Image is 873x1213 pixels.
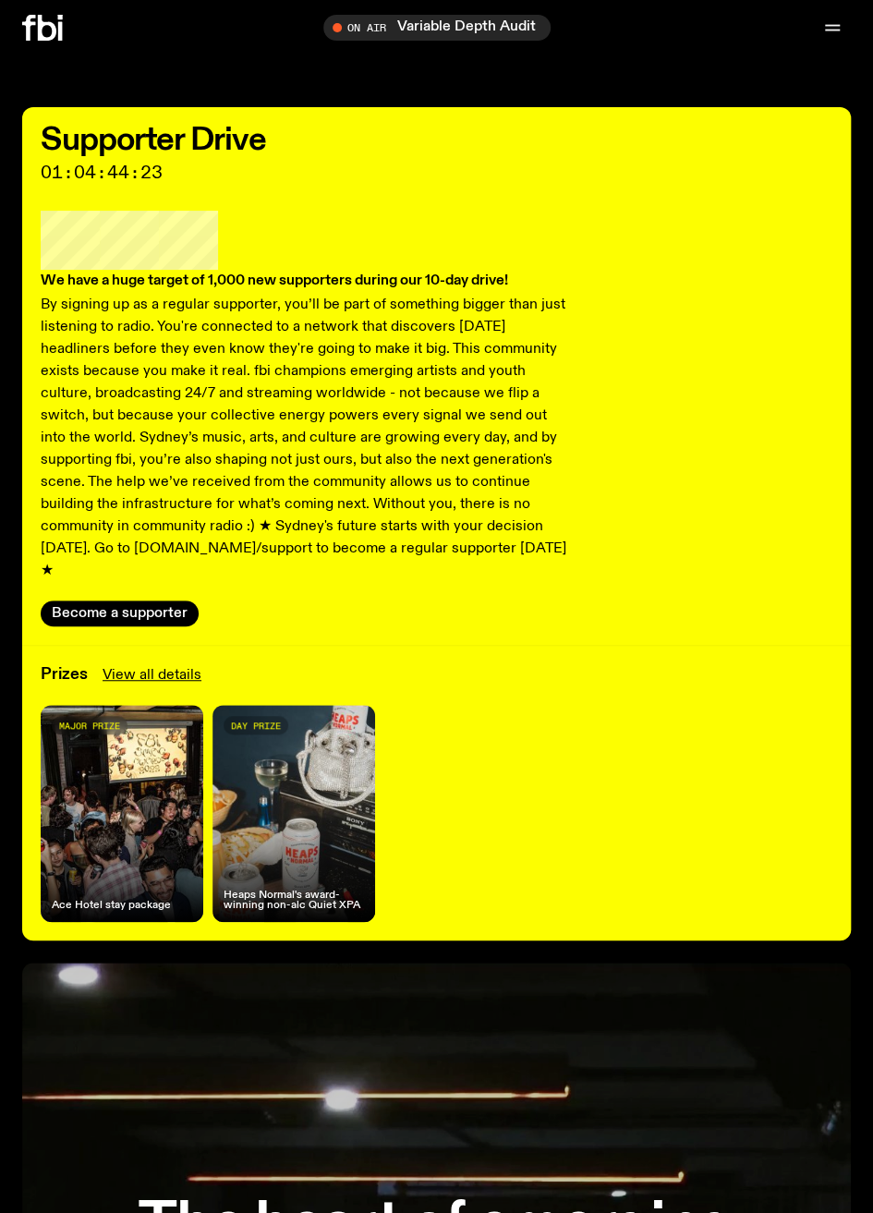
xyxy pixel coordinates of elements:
[41,126,832,155] h2: Supporter Drive
[323,15,551,41] button: On AirVariable Depth Audit
[41,164,832,181] span: 01:04:44:23
[41,600,199,626] button: Become a supporter
[103,664,201,686] a: View all details
[231,721,281,731] span: day prize
[52,901,171,911] h4: Ace Hotel stay package
[224,891,364,911] h4: Heaps Normal's award-winning non-alc Quiet XPA
[41,294,573,582] p: By signing up as a regular supporter, you’ll be part of something bigger than just listening to r...
[41,270,573,292] h3: We have a huge target of 1,000 new supporters during our 10-day drive!
[59,721,120,731] span: major prize
[41,667,88,683] h3: Prizes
